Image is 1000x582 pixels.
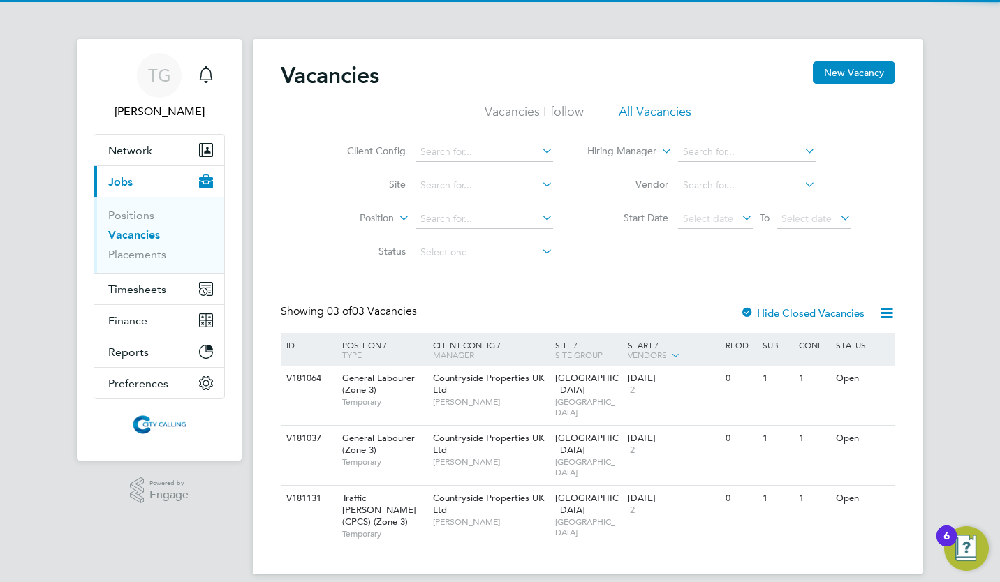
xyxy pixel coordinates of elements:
span: Engage [149,489,189,501]
div: 6 [943,536,950,554]
span: [GEOGRAPHIC_DATA] [555,396,622,418]
span: Type [342,349,362,360]
div: 1 [759,366,795,391]
span: [GEOGRAPHIC_DATA] [555,372,619,396]
span: Select date [683,212,733,225]
span: [PERSON_NAME] [433,516,548,528]
div: Reqd [722,333,758,357]
span: General Labourer (Zone 3) [342,372,415,396]
input: Search for... [416,176,553,195]
span: [PERSON_NAME] [433,396,548,408]
button: Network [94,135,224,165]
label: Start Date [588,211,668,224]
span: Countryside Properties UK Ltd [433,492,544,516]
span: 03 of [327,304,352,318]
span: Countryside Properties UK Ltd [433,432,544,456]
span: [GEOGRAPHIC_DATA] [555,432,619,456]
span: [GEOGRAPHIC_DATA] [555,492,619,516]
button: Timesheets [94,274,224,304]
input: Search for... [678,142,816,162]
input: Search for... [678,176,816,195]
span: Select date [781,212,832,225]
div: Showing [281,304,420,319]
label: Hide Closed Vacancies [740,306,865,320]
span: Temporary [342,396,426,408]
span: General Labourer (Zone 3) [342,432,415,456]
div: Conf [795,333,832,357]
span: TG [148,66,171,84]
span: Reports [108,345,149,359]
a: Positions [108,209,154,222]
div: Open [832,366,893,391]
span: 03 Vacancies [327,304,417,318]
span: [GEOGRAPHIC_DATA] [555,516,622,538]
button: Reports [94,336,224,367]
button: Jobs [94,166,224,197]
div: V181131 [283,486,332,512]
span: [PERSON_NAME] [433,456,548,468]
span: Temporary [342,528,426,539]
div: Status [832,333,893,357]
div: Client Config / [429,333,552,366]
div: 1 [759,486,795,512]
div: [DATE] [628,493,719,505]
div: 0 [722,366,758,391]
span: 2 [628,445,637,456]
button: Preferences [94,368,224,398]
span: Network [108,144,152,157]
span: Site Group [555,349,603,360]
div: Jobs [94,197,224,273]
span: Traffic [PERSON_NAME] (CPCS) (Zone 3) [342,492,416,528]
span: Finance [108,314,147,327]
button: Finance [94,305,224,336]
span: Temporary [342,456,426,468]
div: [DATE] [628,433,719,445]
span: Vendors [628,349,667,360]
span: Toby Gibbs [94,103,225,120]
label: Vendor [588,178,668,191]
div: [DATE] [628,373,719,385]
div: Site / [552,333,625,366]
div: 0 [722,486,758,512]
span: [GEOGRAPHIC_DATA] [555,456,622,478]
div: Sub [759,333,795,357]
div: 1 [759,426,795,452]
input: Search for... [416,209,553,229]
span: To [756,209,774,227]
div: 1 [795,426,832,452]
div: ID [283,333,332,357]
li: Vacancies I follow [485,103,584,128]
a: Placements [108,248,166,261]
a: Vacancies [108,228,160,241]
label: Status [325,245,406,258]
span: Timesheets [108,283,166,296]
div: Position / [332,333,429,366]
label: Client Config [325,144,406,157]
div: Start / [624,333,722,368]
div: Open [832,486,893,512]
nav: Main navigation [77,39,242,461]
div: V181037 [283,426,332,452]
div: 1 [795,486,832,512]
span: Countryside Properties UK Ltd [433,372,544,396]
a: Powered byEngage [130,477,189,504]
span: Manager [433,349,474,360]
div: Open [832,426,893,452]
span: Jobs [108,175,133,188]
a: Go to home page [94,413,225,435]
img: citycalling-logo-retina.png [129,413,189,435]
li: All Vacancies [619,103,691,128]
div: V181064 [283,366,332,391]
label: Position [314,211,394,225]
input: Select one [416,243,553,262]
label: Hiring Manager [576,144,656,158]
span: 2 [628,505,637,516]
span: 2 [628,385,637,396]
label: Site [325,178,406,191]
span: Powered by [149,477,189,489]
a: TG[PERSON_NAME] [94,53,225,120]
button: Open Resource Center, 6 new notifications [944,526,989,571]
span: Preferences [108,377,168,390]
h2: Vacancies [281,61,379,89]
div: 0 [722,426,758,452]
